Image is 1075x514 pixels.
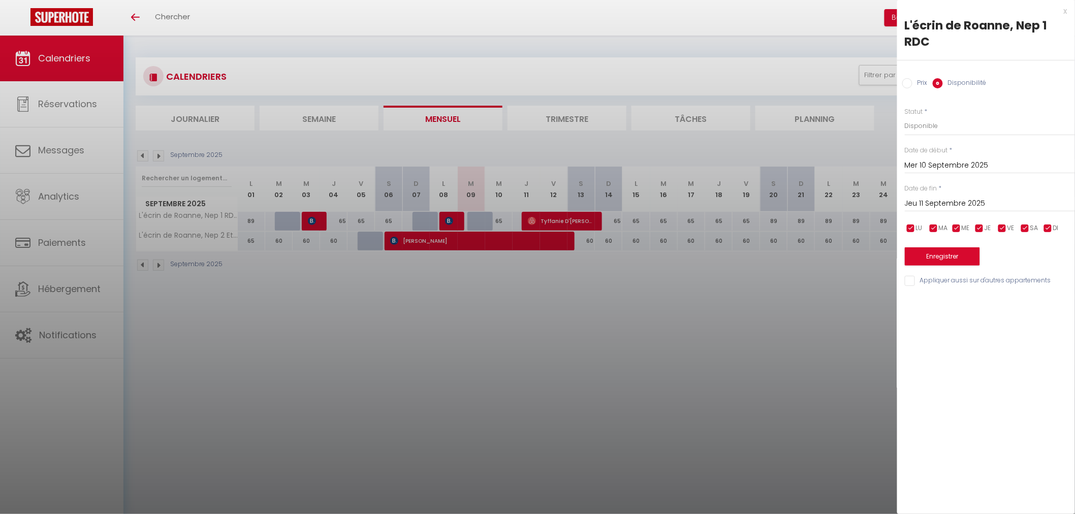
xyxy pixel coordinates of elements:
[939,223,948,233] span: MA
[985,223,991,233] span: JE
[8,4,39,35] button: Ouvrir le widget de chat LiveChat
[912,78,928,89] label: Prix
[1030,223,1038,233] span: SA
[962,223,970,233] span: ME
[1007,223,1015,233] span: VE
[916,223,923,233] span: LU
[905,107,923,117] label: Statut
[1053,223,1059,233] span: DI
[905,184,937,194] label: Date de fin
[905,247,980,266] button: Enregistrer
[943,78,987,89] label: Disponibilité
[905,17,1067,50] div: L'écrin de Roanne, Nep 1 RDC
[897,5,1067,17] div: x
[905,146,948,155] label: Date de début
